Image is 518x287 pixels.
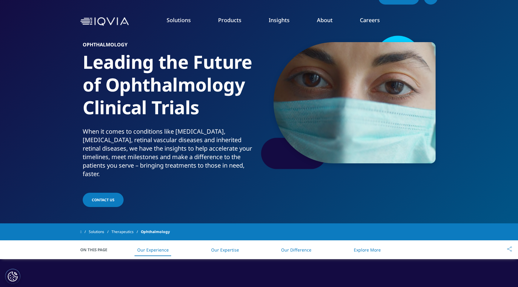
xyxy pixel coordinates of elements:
p: When it comes to conditions like [MEDICAL_DATA], [MEDICAL_DATA], retinal vascular diseases and in... [83,127,257,182]
h1: Leading the Future of Ophthalmology Clinical Trials [83,51,257,127]
span: CONTACT US [92,197,115,202]
a: Solutions [167,16,191,24]
button: Cookies Settings [5,269,20,284]
a: Products [218,16,241,24]
img: IQVIA Healthcare Information Technology and Pharma Clinical Research Company [80,17,129,26]
span: Ophthalmology [141,226,170,237]
a: Our Expertise [211,247,239,253]
a: Our Difference [281,247,311,253]
span: On This Page [80,247,114,253]
nav: Primary [131,7,438,36]
a: Careers [360,16,380,24]
h6: Ophthalmology [83,42,257,51]
a: About [317,16,333,24]
a: Insights [269,16,290,24]
a: Therapeutics [111,226,141,237]
a: CONTACT US [83,193,124,207]
a: Solutions [89,226,111,237]
a: Our Experience [137,247,169,253]
a: Explore More [354,247,381,253]
img: maskeddoctor.png [274,42,436,163]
